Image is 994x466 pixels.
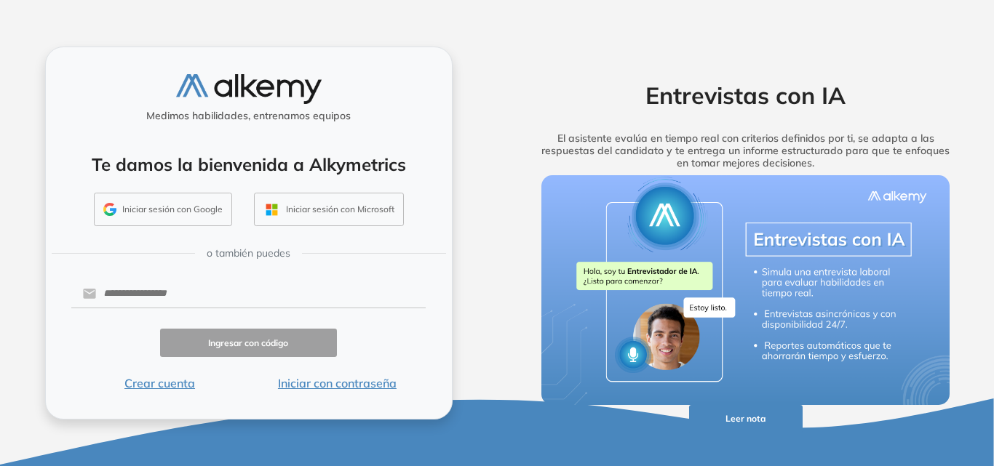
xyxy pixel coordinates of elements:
iframe: Chat Widget [732,297,994,466]
h2: Entrevistas con IA [519,81,973,109]
button: Ingresar con código [160,329,338,357]
img: GMAIL_ICON [103,203,116,216]
span: o también puedes [207,246,290,261]
button: Iniciar con contraseña [248,374,426,392]
img: logo-alkemy [176,74,322,104]
button: Iniciar sesión con Google [94,193,232,226]
h5: El asistente evalúa en tiempo real con criterios definidos por ti, se adapta a las respuestas del... [519,132,973,169]
button: Crear cuenta [71,374,249,392]
button: Iniciar sesión con Microsoft [254,193,404,226]
h5: Medimos habilidades, entrenamos equipos [52,110,446,122]
img: img-more-info [541,175,950,405]
div: Widget de chat [732,297,994,466]
button: Leer nota [689,405,803,433]
h4: Te damos la bienvenida a Alkymetrics [65,154,433,175]
img: OUTLOOK_ICON [263,201,280,218]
